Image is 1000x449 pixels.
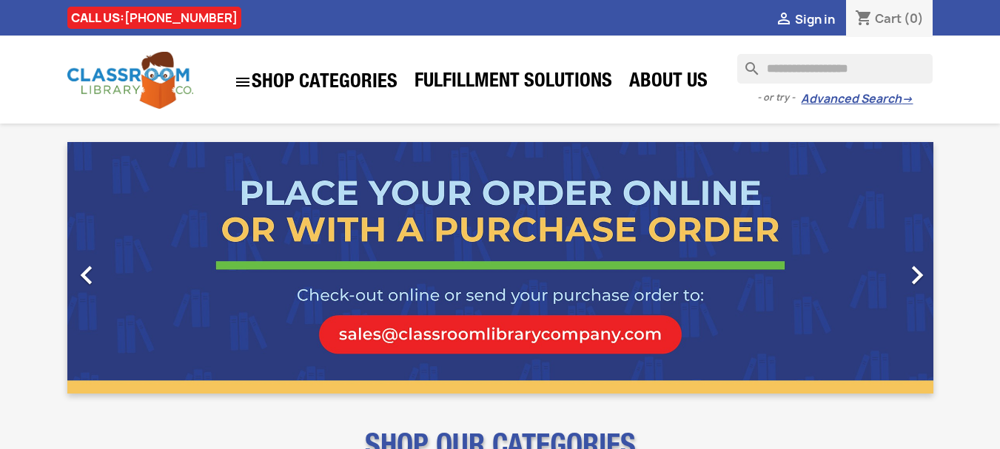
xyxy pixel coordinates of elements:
a: SHOP CATEGORIES [226,66,405,98]
i: shopping_cart [855,10,873,28]
span: → [902,92,913,107]
input: Search [737,54,933,84]
a: Previous [67,142,198,394]
i:  [899,257,936,294]
div: CALL US: [67,7,241,29]
i:  [234,73,252,91]
a:  Sign in [775,11,835,27]
span: Cart [875,10,902,27]
i: search [737,54,755,72]
a: About Us [622,68,715,98]
span: - or try - [757,90,801,105]
i:  [775,11,793,29]
a: [PHONE_NUMBER] [124,10,238,26]
img: Classroom Library Company [67,52,193,109]
ul: Carousel container [67,142,933,394]
a: Next [803,142,933,394]
span: Sign in [795,11,835,27]
i:  [68,257,105,294]
a: Advanced Search→ [801,92,913,107]
a: Fulfillment Solutions [407,68,620,98]
span: (0) [904,10,924,27]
